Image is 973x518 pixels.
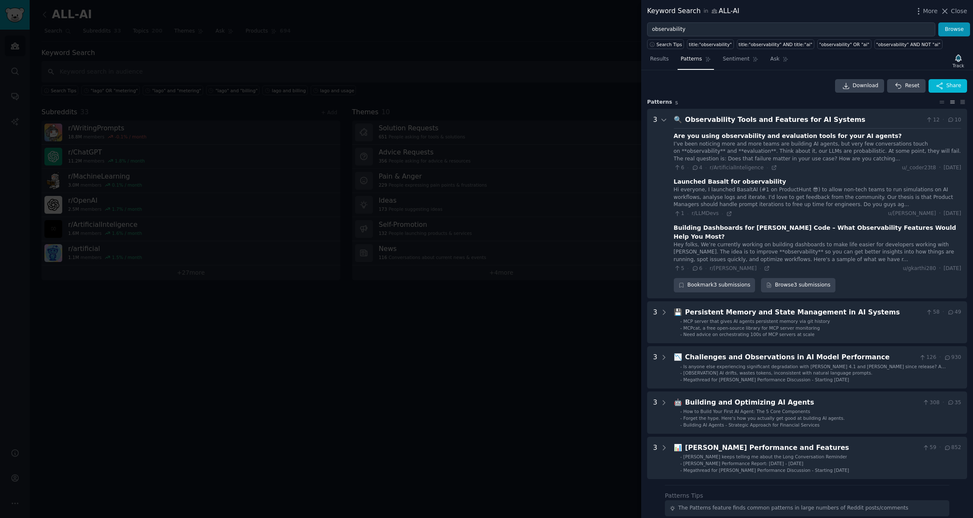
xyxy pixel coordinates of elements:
[684,454,847,459] span: [PERSON_NAME] keeps telling me about the Long Conversation Reminder
[939,265,941,273] span: ·
[680,422,682,428] div: -
[650,55,669,63] span: Results
[947,399,961,407] span: 35
[678,504,909,512] div: The Patterns feature finds common patterns in large numbers of Reddit posts/comments
[685,397,920,408] div: Building and Optimizing AI Agents
[835,79,885,93] a: Download
[939,354,941,361] span: ·
[674,398,682,406] span: 🤖
[653,352,657,383] div: 3
[760,265,761,271] span: ·
[687,39,733,49] a: title:"observability"
[674,278,755,292] div: Bookmark 3 submissions
[665,492,703,499] label: Patterns Tips
[944,444,961,452] span: 852
[674,353,682,361] span: 📉
[946,82,961,90] span: Share
[720,52,761,70] a: Sentiment
[653,397,657,428] div: 3
[674,186,961,209] div: Hi everyone, I launched BasaltAI (#1 on ProductHunt 😎) to allow non-tech teams to run simulations...
[710,165,764,171] span: r/ArtificialInteligence
[926,116,940,124] span: 12
[705,165,706,171] span: ·
[905,82,919,90] span: Reset
[943,309,944,316] span: ·
[684,409,810,414] span: How to Build Your First AI Agent: The 5 Core Components
[656,41,682,47] span: Search Tips
[950,52,967,70] button: Track
[680,454,682,460] div: -
[678,52,714,70] a: Patterns
[874,39,943,49] a: "observability" AND NOT "ai"
[653,443,657,473] div: 3
[684,377,849,382] span: Megathread for [PERSON_NAME] Performance Discussion - Starting [DATE]
[674,164,684,172] span: 6
[653,115,657,292] div: 3
[705,265,706,271] span: ·
[737,39,814,49] a: title:"observability" AND title:"ai"
[723,55,750,63] span: Sentiment
[685,443,920,453] div: [PERSON_NAME] Performance and Features
[766,165,768,171] span: ·
[710,265,757,271] span: r/[PERSON_NAME]
[722,211,723,217] span: ·
[674,210,684,218] span: 1
[939,210,941,218] span: ·
[929,79,967,93] button: Share
[817,39,871,49] a: "observability" OR "ai"
[888,210,936,218] span: u/[PERSON_NAME]
[680,408,682,414] div: -
[680,467,682,473] div: -
[692,265,702,273] span: 6
[674,223,961,241] div: Building Dashboards for [PERSON_NAME] Code – What Observability Features Would Help You Most?
[684,364,946,375] span: Is anyone else experiencing significant degradation with [PERSON_NAME] 4.1 and [PERSON_NAME] sinc...
[938,22,970,37] button: Browse
[680,415,682,421] div: -
[944,210,961,218] span: [DATE]
[943,399,944,407] span: ·
[680,370,682,376] div: -
[674,308,682,316] span: 💾
[674,444,682,452] span: 📊
[947,309,961,316] span: 49
[653,307,657,338] div: 3
[887,79,925,93] button: Reset
[675,100,678,105] span: 5
[687,165,689,171] span: ·
[684,461,804,466] span: [PERSON_NAME] Performance Report: [DATE] - [DATE]
[923,7,938,16] span: More
[684,468,849,473] span: Megathread for [PERSON_NAME] Performance Discussion - Starting [DATE]
[674,177,786,186] div: Launched Basalt for observability
[685,307,923,318] div: Persistent Memory and State Management in AI Systems
[903,265,936,273] span: u/gkarthi280
[674,116,682,124] span: 🔍
[647,39,684,49] button: Search Tips
[681,55,702,63] span: Patterns
[680,377,682,383] div: -
[685,352,916,363] div: Challenges and Observations in AI Model Performance
[926,309,940,316] span: 58
[876,41,940,47] div: "observability" AND NOT "ai"
[853,82,879,90] span: Download
[953,63,964,69] div: Track
[944,265,961,273] span: [DATE]
[674,265,684,273] span: 5
[944,164,961,172] span: [DATE]
[680,460,682,466] div: -
[680,364,682,369] div: -
[647,52,672,70] a: Results
[767,52,791,70] a: Ask
[939,164,941,172] span: ·
[819,41,869,47] div: "observability" OR "ai"
[914,7,938,16] button: More
[689,41,732,47] div: title:"observability"
[674,241,961,264] div: Hey folks, We’re currently working on building dashboards to make life easier for developers work...
[943,116,944,124] span: ·
[684,370,873,375] span: [OBSERVATION] AI drifts, wastes tokens, inconsistent with natural language prompts.
[680,325,682,331] div: -
[947,116,961,124] span: 10
[703,8,708,15] span: in
[685,115,923,125] div: Observability Tools and Features for AI Systems
[674,278,755,292] button: Bookmark3 submissions
[674,141,961,163] div: I’ve been noticing more and more teams are building AI agents, but very few conversations touch o...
